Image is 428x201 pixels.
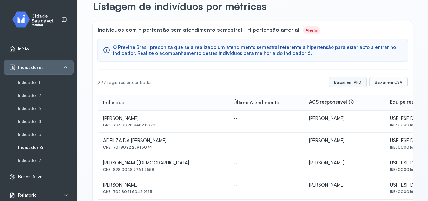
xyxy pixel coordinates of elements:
div: [PERSON_NAME] [309,160,380,166]
a: Indicador 4 [18,119,74,124]
a: Indicador 2 [18,91,74,99]
a: Indicador 4 [18,117,74,125]
button: Baixar em PFD [329,77,367,87]
span: Relatório [18,192,36,198]
div: ADEILZA DA [PERSON_NAME] [103,138,223,144]
a: Início [9,46,68,52]
button: Baixar em CSV [369,77,408,87]
span: O Previne Brasil preconiza que seja realizado um atendimento semestral referente a hipertensão pa... [113,44,403,57]
a: Indicador 1 [18,80,74,85]
a: Indicador 6 [18,144,74,151]
div: ACS responsável [309,99,354,106]
div: [PERSON_NAME] [103,182,223,188]
a: Indicador 3 [18,104,74,112]
div: [PERSON_NAME] [309,138,380,144]
div: -- [234,138,299,144]
div: [PERSON_NAME] [309,182,380,188]
a: Indicador 7 [18,157,74,164]
div: [PERSON_NAME] [103,116,223,122]
img: monitor.svg [7,10,64,29]
span: Início [18,46,29,52]
div: CNS: 701 8092 2591 3074 [103,145,223,150]
span: Indivíduos com hipertensão sem atendimento semestral - Hipertensão arterial [98,26,299,34]
div: Último Atendimento [234,100,279,106]
div: -- [234,116,299,122]
a: Indicador 3 [18,106,74,111]
a: Indicador 5 [18,131,74,138]
span: Indicadores [18,65,43,70]
a: Indicador 5 [18,132,74,137]
div: [PERSON_NAME][DEMOGRAPHIC_DATA] [103,160,223,166]
div: Alerta [306,28,318,33]
a: Busca Ativa [9,174,68,180]
div: -- [234,182,299,188]
div: [PERSON_NAME] [309,116,380,122]
div: CNS: 703 0098 0482 8072 [103,123,223,127]
a: Indicador 6 [18,145,74,150]
div: 297 registros encontrados [98,80,153,85]
div: CNS: 898 0048 3763 2558 [103,167,223,172]
a: Indicador 7 [18,158,74,163]
a: Indicador 2 [18,93,74,98]
div: Indivíduo [103,100,124,106]
a: Indicador 1 [18,78,74,86]
div: CNS: 702 8051 6043 9165 [103,190,223,194]
div: -- [234,160,299,166]
span: Busca Ativa [18,174,43,179]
